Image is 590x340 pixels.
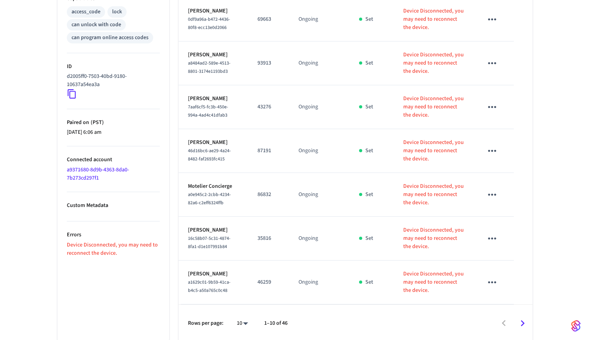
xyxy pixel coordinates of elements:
[188,319,223,327] p: Rows per page:
[289,261,350,304] td: Ongoing
[188,7,239,15] p: [PERSON_NAME]
[513,314,532,333] button: Go to next page
[67,166,129,182] a: a9371680-8d9b-4363-8da0-7b273cd297f1
[188,279,231,294] span: a1629c01-9b59-41ca-b4c5-a50a765c0c48
[67,231,160,239] p: Errors
[365,234,373,243] p: Set
[257,147,280,155] p: 87191
[403,7,464,32] p: Device Disconnected, you may need to reconnect the device.
[365,59,373,67] p: Set
[403,51,464,76] p: Device Disconnected, you may need to reconnect the device.
[365,278,373,286] p: Set
[403,182,464,207] p: Device Disconnected, you may need to reconnect the device.
[365,15,373,23] p: Set
[188,16,230,31] span: 0df9a96a-b472-4436-80f8-ecc13e0d2066
[289,217,350,261] td: Ongoing
[257,234,280,243] p: 35816
[289,129,350,173] td: Ongoing
[257,15,280,23] p: 69663
[72,21,121,29] div: can unlock with code
[188,182,239,191] p: Motelier Concierge
[289,41,350,85] td: Ongoing
[112,8,122,16] div: lock
[67,119,160,127] p: Paired on
[188,104,228,119] span: 7aaf6cf5-fc3b-450e-994a-4ad4c41dfab3
[89,119,104,126] span: ( PST )
[233,318,252,329] div: 10
[188,235,231,250] span: 16c58b07-5c31-4874-8fa1-d1e107991b84
[264,319,288,327] p: 1–10 of 46
[289,85,350,129] td: Ongoing
[188,191,231,206] span: a0e945c2-2cbb-4234-82a6-c2eff6324ffb
[365,103,373,111] p: Set
[67,201,160,210] p: Custom Metadata
[289,173,350,217] td: Ongoing
[188,139,239,147] p: [PERSON_NAME]
[72,8,100,16] div: access_code
[188,95,239,103] p: [PERSON_NAME]
[188,226,239,234] p: [PERSON_NAME]
[365,191,373,199] p: Set
[571,320,581,332] img: SeamLogoGradient.69752ec5.svg
[403,95,464,119] p: Device Disconnected, you may need to reconnect the device.
[403,139,464,163] p: Device Disconnected, you may need to reconnect the device.
[257,59,280,67] p: 93913
[67,72,157,89] p: d2005ff0-7503-40bd-9180-10637a54ea3a
[403,270,464,295] p: Device Disconnected, you may need to reconnect the device.
[67,128,160,137] p: [DATE] 6:06 am
[67,63,160,71] p: ID
[188,60,231,75] span: a8484ad2-589e-4513-8801-3174e1193bd3
[257,191,280,199] p: 86832
[67,156,160,164] p: Connected account
[403,226,464,251] p: Device Disconnected, you may need to reconnect the device.
[365,147,373,155] p: Set
[188,51,239,59] p: [PERSON_NAME]
[188,270,239,278] p: [PERSON_NAME]
[257,278,280,286] p: 46259
[67,241,160,257] p: Device Disconnected, you may need to reconnect the device.
[72,34,148,42] div: can program online access codes
[257,103,280,111] p: 43276
[188,148,231,162] span: 46d16bc6-ae29-4a24-8482-faf2693fc415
